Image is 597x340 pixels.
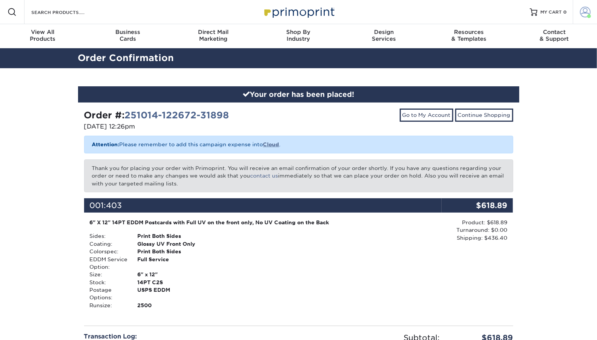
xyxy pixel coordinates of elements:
a: Shop ByIndustry [256,24,341,48]
a: Contact& Support [512,24,597,48]
h2: Order Confirmation [72,51,525,65]
span: Shop By [256,29,341,35]
div: & Templates [427,29,512,42]
img: Primoprint [261,4,336,20]
span: Resources [427,29,512,35]
a: Continue Shopping [455,109,513,121]
span: MY CART [540,9,562,15]
p: [DATE] 12:26pm [84,122,293,131]
a: Resources& Templates [427,24,512,48]
div: Marketing [170,29,256,42]
p: Please remember to add this campaign expense into . [84,136,513,153]
span: 0 [563,9,567,15]
div: Stock: [84,279,132,286]
div: USPS EDDM [132,286,227,302]
div: Print Both Sides [132,232,227,240]
div: Coating: [84,240,132,248]
a: DesignServices [341,24,427,48]
span: 403 [106,201,122,210]
div: 6" x 12" [132,271,227,278]
a: contact us [250,173,278,179]
div: Glossy UV Front Only [132,240,227,248]
div: & Support [512,29,597,42]
div: Full Service [132,256,227,271]
div: $618.89 [442,198,513,213]
div: Colorspec: [84,248,132,255]
div: Sides: [84,232,132,240]
a: Go to My Account [400,109,453,121]
strong: Order #: [84,110,229,121]
div: 2500 [132,302,227,309]
div: Print Both Sides [132,248,227,255]
div: Your order has been placed! [78,86,519,103]
p: Thank you for placing your order with Primoprint. You will receive an email confirmation of your ... [84,159,513,192]
span: Business [85,29,170,35]
b: Attention: [92,141,120,147]
a: Cloud [263,141,279,147]
span: Direct Mail [170,29,256,35]
a: 251014-122672-31898 [125,110,229,121]
div: 14PT C2S [132,279,227,286]
div: Cards [85,29,170,42]
span: Design [341,29,427,35]
input: SEARCH PRODUCTS..... [31,8,104,17]
a: Direct MailMarketing [170,24,256,48]
div: Postage Options: [84,286,132,302]
div: Size: [84,271,132,278]
div: Product: $618.89 Turnaround: $0.00 Shipping: $436.40 [370,219,507,242]
div: 6" X 12" 14PT EDDM Postcards with Full UV on the front only, No UV Coating on the Back [90,219,365,226]
div: Industry [256,29,341,42]
span: Contact [512,29,597,35]
div: Services [341,29,427,42]
div: Runsize: [84,302,132,309]
div: 001: [84,198,442,213]
div: EDDM Service Option: [84,256,132,271]
a: BusinessCards [85,24,170,48]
